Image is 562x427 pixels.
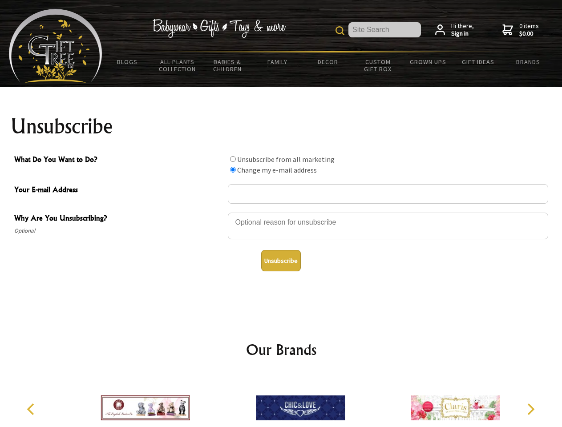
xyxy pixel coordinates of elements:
input: What Do You Want to Do? [230,167,236,173]
img: product search [336,26,344,35]
h2: Our Brands [18,339,545,360]
button: Unsubscribe [261,250,301,271]
a: Grown Ups [403,52,453,71]
a: Gift Ideas [453,52,503,71]
span: Optional [14,226,223,236]
span: Why Are You Unsubscribing? [14,213,223,226]
strong: Sign in [451,30,474,38]
span: Your E-mail Address [14,184,223,197]
button: Next [521,399,540,419]
label: Unsubscribe from all marketing [237,155,335,164]
a: Decor [303,52,353,71]
a: Babies & Children [202,52,253,78]
span: Hi there, [451,22,474,38]
h1: Unsubscribe [11,116,552,137]
img: Babyware - Gifts - Toys and more... [9,9,102,83]
span: 0 items [519,22,539,38]
a: Custom Gift Box [353,52,403,78]
img: Babywear - Gifts - Toys & more [152,19,286,38]
a: BLOGS [102,52,153,71]
label: Change my e-mail address [237,165,317,174]
a: Hi there,Sign in [435,22,474,38]
span: What Do You Want to Do? [14,154,223,167]
strong: $0.00 [519,30,539,38]
a: Family [253,52,303,71]
input: Your E-mail Address [228,184,548,204]
a: All Plants Collection [153,52,203,78]
a: 0 items$0.00 [502,22,539,38]
input: Site Search [348,22,421,37]
button: Previous [22,399,42,419]
textarea: Why Are You Unsubscribing? [228,213,548,239]
input: What Do You Want to Do? [230,156,236,162]
a: Brands [503,52,554,71]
